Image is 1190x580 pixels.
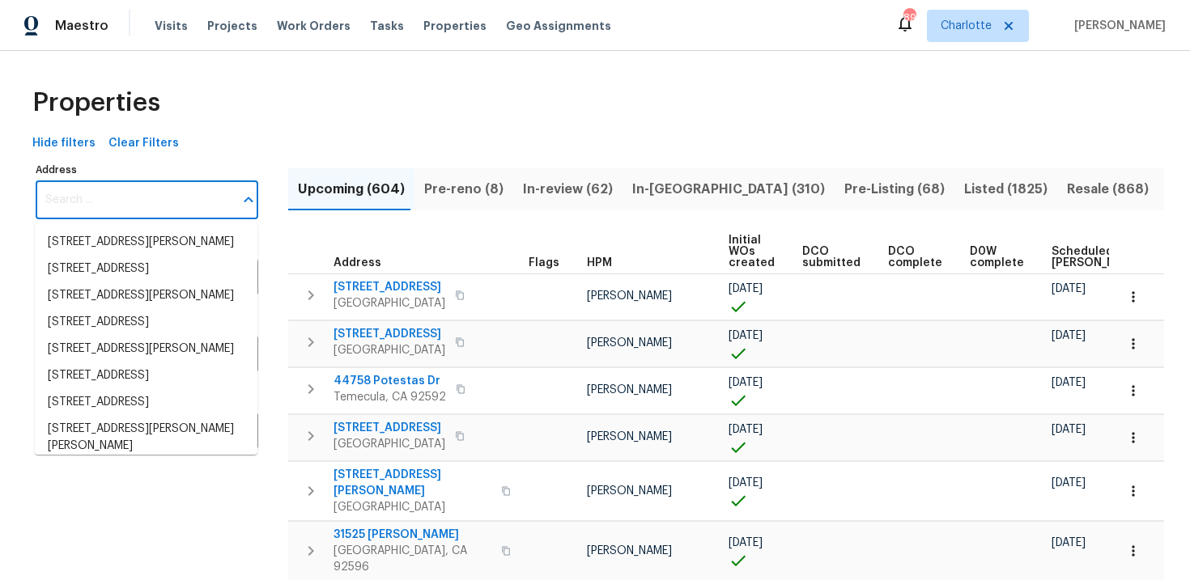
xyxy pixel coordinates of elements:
span: [DATE] [1052,477,1086,489]
span: [PERSON_NAME] [587,545,672,557]
span: Visits [155,18,188,34]
span: Hide filters [32,133,96,154]
span: [PERSON_NAME] [587,290,672,302]
li: [STREET_ADDRESS][PERSON_NAME][PERSON_NAME] [35,416,257,459]
span: [GEOGRAPHIC_DATA] [334,295,445,311]
span: Projects [207,18,257,34]
span: [PERSON_NAME] [1068,18,1166,34]
span: [GEOGRAPHIC_DATA] [334,342,445,358]
span: [PERSON_NAME] [587,431,672,442]
span: [DATE] [729,537,763,548]
span: [GEOGRAPHIC_DATA] [334,436,445,452]
span: [STREET_ADDRESS] [334,420,445,436]
span: [DATE] [1052,377,1086,388]
button: Close [237,188,260,211]
span: [DATE] [729,283,763,294]
span: [DATE] [1052,330,1086,341]
span: Address [334,257,381,269]
span: [DATE] [1052,537,1086,548]
span: Pre-Listing (68) [844,178,945,201]
span: Scheduled [PERSON_NAME] [1052,246,1143,269]
input: Search ... [36,181,234,219]
span: [DATE] [729,477,763,489]
span: Resale (868) [1067,178,1149,201]
span: [STREET_ADDRESS] [334,326,445,342]
li: [STREET_ADDRESS] [35,389,257,416]
span: Temecula, CA 92592 [334,389,446,405]
span: DCO submitted [802,246,861,269]
label: Address [36,165,258,175]
span: Upcoming (604) [298,178,405,201]
span: In-[GEOGRAPHIC_DATA] (310) [632,178,825,201]
span: Properties [32,95,160,111]
span: Charlotte [941,18,992,34]
span: Maestro [55,18,108,34]
span: Geo Assignments [506,18,611,34]
span: [PERSON_NAME] [587,384,672,396]
span: [GEOGRAPHIC_DATA], CA 92596 [334,543,491,575]
li: [STREET_ADDRESS] [35,256,257,282]
span: [PERSON_NAME] [587,485,672,497]
li: [STREET_ADDRESS][PERSON_NAME] [35,336,257,362]
li: [STREET_ADDRESS][PERSON_NAME] [35,229,257,256]
span: HPM [587,257,612,269]
span: D0W complete [970,246,1024,269]
span: Work Orders [277,18,351,34]
span: [DATE] [729,377,763,388]
span: [DATE] [1052,283,1086,294]
span: Initial WOs created [729,235,775,269]
span: Flags [529,257,559,269]
span: [DATE] [1052,424,1086,435]
span: Tasks [370,20,404,32]
span: Pre-reno (8) [424,178,504,201]
button: Clear Filters [102,129,185,159]
span: [STREET_ADDRESS] [334,279,445,295]
span: [DATE] [729,424,763,435]
span: 31525 [PERSON_NAME] [334,527,491,543]
span: [DATE] [729,330,763,341]
span: Clear Filters [108,133,179,154]
div: 89 [903,10,915,26]
span: [GEOGRAPHIC_DATA] [334,499,491,515]
span: In-review (62) [523,178,613,201]
span: Properties [423,18,487,34]
span: [PERSON_NAME] [587,337,672,349]
span: Listed (1825) [964,178,1048,201]
span: [STREET_ADDRESS][PERSON_NAME] [334,467,491,499]
span: DCO complete [888,246,942,269]
li: [STREET_ADDRESS] [35,309,257,336]
li: [STREET_ADDRESS][PERSON_NAME] [35,282,257,309]
li: [STREET_ADDRESS] [35,362,257,389]
span: 44758 Potestas Dr [334,373,446,389]
button: Hide filters [26,129,102,159]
